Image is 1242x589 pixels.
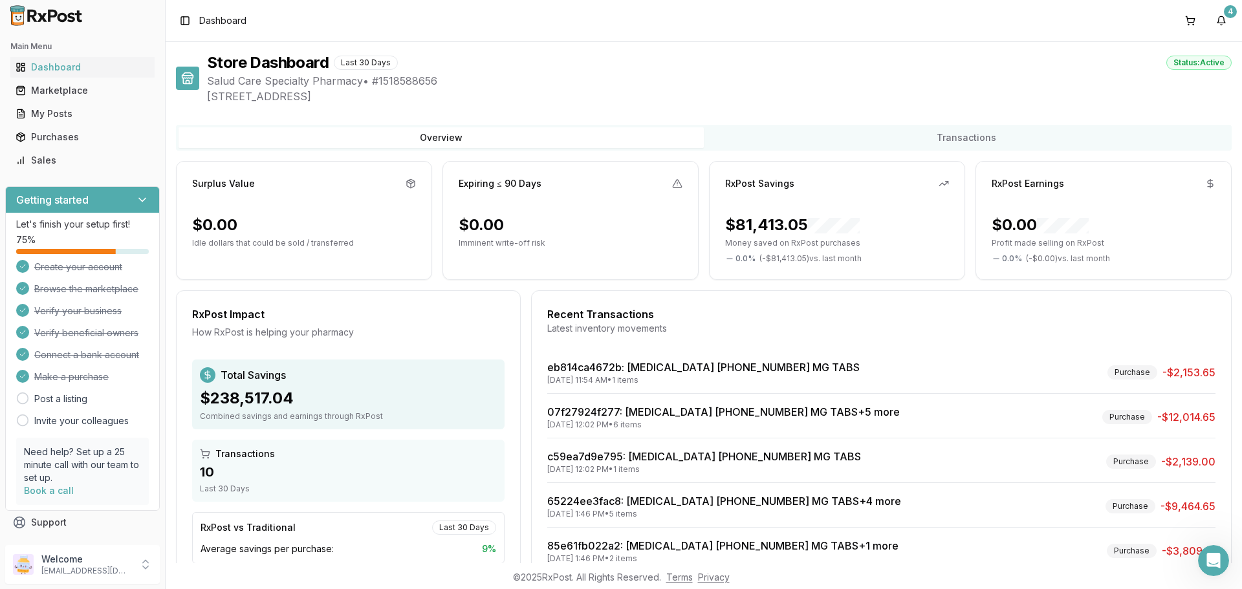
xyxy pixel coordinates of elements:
[16,107,149,120] div: My Posts
[10,41,155,52] h2: Main Menu
[5,80,160,101] button: Marketplace
[192,238,416,248] p: Idle dollars that could be sold / transferred
[459,238,682,248] p: Imminent write-off risk
[1160,498,1215,514] span: -$9,464.65
[725,238,949,248] p: Money saved on RxPost purchases
[192,306,505,322] div: RxPost Impact
[24,485,74,496] a: Book a call
[735,253,756,264] span: 0.0 %
[1166,56,1232,70] div: Status: Active
[5,103,160,124] button: My Posts
[41,553,131,566] p: Welcome
[547,405,900,418] a: 07f27924f277: [MEDICAL_DATA] [PHONE_NUMBER] MG TABS+5 more
[207,73,1232,89] span: Salud Care Specialty Pharmacy • # 1518588656
[1161,454,1215,469] span: -$2,139.00
[992,177,1064,190] div: RxPost Earnings
[31,539,75,552] span: Feedback
[41,566,131,576] p: [EMAIL_ADDRESS][DOMAIN_NAME]
[215,447,275,460] span: Transactions
[704,127,1229,148] button: Transactions
[179,127,704,148] button: Overview
[192,326,505,339] div: How RxPost is helping your pharmacy
[192,177,255,190] div: Surplus Value
[698,572,730,583] a: Privacy
[201,521,296,534] div: RxPost vs Traditional
[1198,545,1229,576] iframe: Intercom live chat
[34,305,122,317] span: Verify your business
[759,253,862,264] span: ( - $81,413.05 ) vs. last month
[16,218,149,231] p: Let's finish your setup first!
[725,177,794,190] div: RxPost Savings
[199,14,246,27] span: Dashboard
[192,215,237,235] div: $0.00
[201,542,334,555] span: Average savings per purchase:
[725,215,860,235] div: $81,413.05
[992,215,1089,235] div: $0.00
[666,572,693,583] a: Terms
[1157,409,1215,425] span: -$12,014.65
[200,463,497,481] div: 10
[10,149,155,172] a: Sales
[547,495,901,508] a: 65224ee3fac8: [MEDICAL_DATA] [PHONE_NUMBER] MG TABS+4 more
[482,542,496,555] span: 9 %
[13,554,34,575] img: User avatar
[34,370,109,383] span: Make a purchase
[10,125,155,149] a: Purchases
[1162,365,1215,380] span: -$2,153.65
[200,484,497,494] div: Last 30 Days
[992,238,1215,248] p: Profit made selling on RxPost
[34,414,129,427] a: Invite your colleagues
[547,464,861,475] div: [DATE] 12:02 PM • 1 items
[1106,499,1155,513] div: Purchase
[1106,455,1156,469] div: Purchase
[34,327,138,339] span: Verify beneficial owners
[34,348,139,361] span: Connect a bank account
[5,57,160,78] button: Dashboard
[10,79,155,102] a: Marketplace
[547,306,1215,322] div: Recent Transactions
[459,177,541,190] div: Expiring ≤ 90 Days
[432,520,496,535] div: Last 30 Days
[207,89,1232,104] span: [STREET_ADDRESS]
[16,154,149,167] div: Sales
[5,534,160,557] button: Feedback
[207,52,329,73] h1: Store Dashboard
[16,84,149,97] div: Marketplace
[24,445,141,484] p: Need help? Set up a 25 minute call with our team to set up.
[34,392,87,405] a: Post a listing
[547,553,899,564] div: [DATE] 1:46 PM • 2 items
[1102,410,1152,424] div: Purchase
[1002,253,1022,264] span: 0.0 %
[199,14,246,27] nav: breadcrumb
[1224,5,1237,18] div: 4
[459,215,504,235] div: $0.00
[34,261,122,273] span: Create your account
[547,509,901,519] div: [DATE] 1:46 PM • 5 items
[334,56,398,70] div: Last 30 Days
[547,322,1215,335] div: Latest inventory movements
[547,361,860,374] a: eb814ca4672b: [MEDICAL_DATA] [PHONE_NUMBER] MG TABS
[16,233,36,246] span: 75 %
[16,131,149,144] div: Purchases
[547,539,899,552] a: 85e61fb022a2: [MEDICAL_DATA] [PHONE_NUMBER] MG TABS+1 more
[547,450,861,463] a: c59ea7d9e795: [MEDICAL_DATA] [PHONE_NUMBER] MG TABS
[200,411,497,422] div: Combined savings and earnings through RxPost
[16,192,89,208] h3: Getting started
[1211,10,1232,31] button: 4
[1162,543,1215,559] span: -$3,809.15
[547,375,860,385] div: [DATE] 11:54 AM • 1 items
[1107,544,1157,558] div: Purchase
[10,56,155,79] a: Dashboard
[5,5,88,26] img: RxPost Logo
[5,511,160,534] button: Support
[1026,253,1110,264] span: ( - $0.00 ) vs. last month
[34,283,138,295] span: Browse the marketplace
[5,127,160,147] button: Purchases
[5,150,160,171] button: Sales
[10,102,155,125] a: My Posts
[547,420,900,430] div: [DATE] 12:02 PM • 6 items
[221,367,286,383] span: Total Savings
[200,388,497,409] div: $238,517.04
[1107,365,1157,380] div: Purchase
[16,61,149,74] div: Dashboard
